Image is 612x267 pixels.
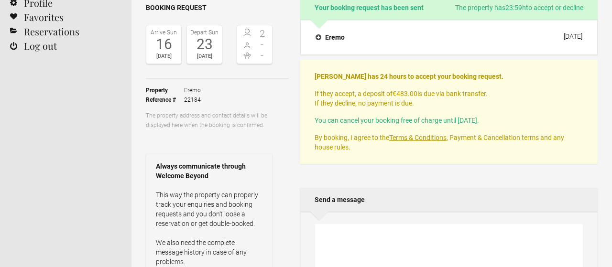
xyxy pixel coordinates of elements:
strong: [PERSON_NAME] has 24 hours to accept your booking request. [315,73,503,80]
span: 2 [255,29,270,38]
strong: Always communicate through Welcome Beyond [156,161,262,181]
p: If they accept, a deposit of is due via bank transfer. If they decline, no payment is due. [315,89,583,108]
strong: Reference # [146,95,184,105]
flynt-countdown: 23:59h [505,4,526,11]
flynt-currency: €483.00 [393,90,417,97]
p: By booking, I agree to the , Payment & Cancellation terms and any house rules. [315,133,583,152]
div: [DATE] [564,32,582,40]
button: Eremo [DATE] [308,27,590,47]
h2: Send a message [300,188,598,212]
p: This way the property can properly track your enquiries and booking requests and you don’t loose ... [156,190,262,267]
div: 23 [189,37,219,52]
div: [DATE] [189,52,219,61]
div: Arrive Sun [149,28,179,37]
div: Depart Sun [189,28,219,37]
strong: Property [146,85,184,95]
div: 16 [149,37,179,52]
div: [DATE] [149,52,179,61]
span: Eremo [184,85,201,95]
a: Terms & Conditions [389,134,447,141]
span: - [255,40,270,49]
h4: Eremo [316,32,345,42]
span: - [255,51,270,60]
span: 22184 [184,95,201,105]
p: The property address and contact details will be displayed here when the booking is confirmed. [146,111,273,130]
span: You can cancel your booking free of charge until [DATE]. [315,117,479,124]
h2: Booking request [146,3,289,13]
span: The property has to accept or decline [455,3,583,12]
